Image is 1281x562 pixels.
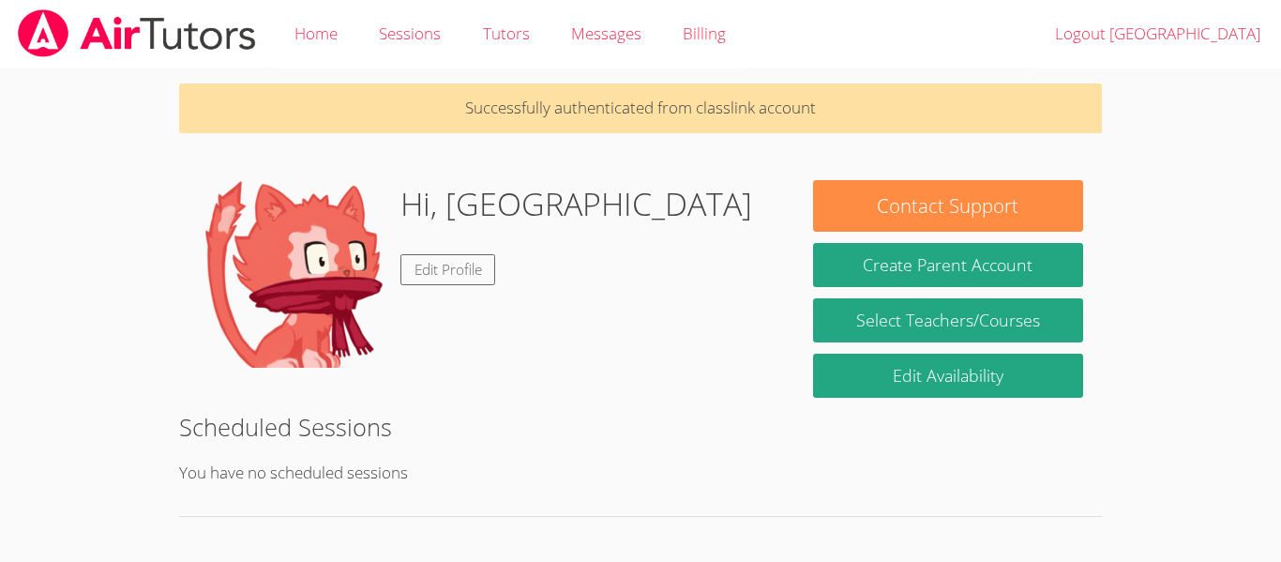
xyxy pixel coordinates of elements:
[179,84,1102,133] p: Successfully authenticated from classlink account
[813,354,1083,398] a: Edit Availability
[179,460,1102,487] p: You have no scheduled sessions
[179,409,1102,445] h2: Scheduled Sessions
[813,243,1083,287] button: Create Parent Account
[16,9,258,57] img: airtutors_banner-c4298cdbf04f3fff15de1276eac7730deb9818008684d7c2e4769d2f7ddbe033.png
[813,298,1083,342] a: Select Teachers/Courses
[400,180,752,228] h1: Hi, [GEOGRAPHIC_DATA]
[198,180,385,368] img: default.png
[571,23,641,44] span: Messages
[400,254,496,285] a: Edit Profile
[813,180,1083,232] button: Contact Support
